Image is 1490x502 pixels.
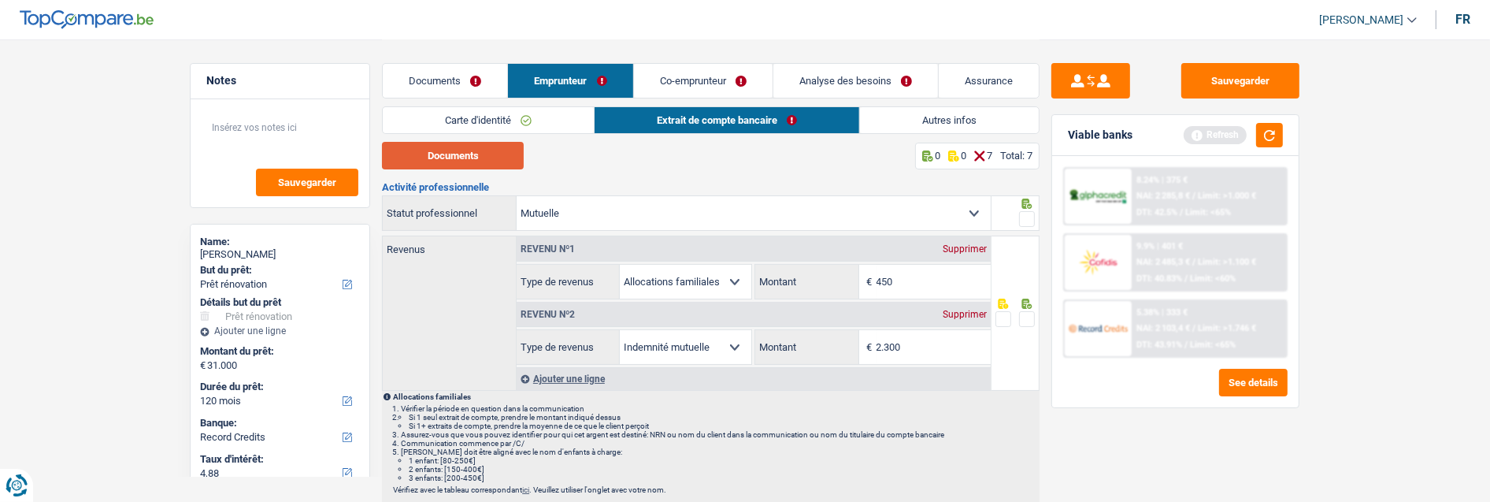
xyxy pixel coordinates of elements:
a: Co-emprunteur [634,64,773,98]
div: 5.38% | 333 € [1136,307,1188,318]
span: Limit: >1.100 € [1198,257,1256,267]
label: Montant du prêt: [200,345,357,358]
a: Analyse des besoins [773,64,938,98]
img: Cofidis [1069,247,1127,277]
span: Limit: <65% [1185,207,1231,218]
p: Vérifiez avec le tableau correspondant . Veuillez utiliser l'onglet avec votre nom. [393,485,1038,494]
div: 8.24% | 375 € [1136,175,1188,185]
img: TopCompare Logo [20,10,154,29]
span: NAI: 2 485,3 € [1136,257,1190,267]
span: Sauvegarder [278,177,336,188]
span: / [1184,340,1188,350]
div: 9.9% | 401 € [1136,241,1183,251]
a: Documents [383,64,507,98]
div: fr [1455,12,1470,27]
img: AlphaCredit [1069,188,1127,206]
button: Sauvegarder [256,169,358,196]
label: Montant [755,330,858,364]
span: € [859,330,877,364]
label: Type de revenus [517,265,620,299]
span: Limit: >1.000 € [1198,191,1256,201]
span: DTI: 42.5% [1136,207,1177,218]
li: Si 1+ extraits de compte, prendre la moyenne de ce que le client perçoit [409,422,1038,430]
label: Montant [755,265,858,299]
a: [PERSON_NAME] [1307,7,1417,33]
div: Supprimer [939,244,991,254]
a: Assurance [939,64,1039,98]
span: / [1192,323,1195,333]
li: Communication commence par /C/ [401,439,1038,448]
a: Carte d'identité [383,107,594,133]
span: / [1180,207,1183,218]
div: Name: [200,236,360,248]
span: / [1184,273,1188,284]
div: Viable banks [1068,128,1132,142]
div: Refresh [1184,126,1247,143]
span: / [1192,257,1195,267]
label: Revenus [383,236,516,255]
label: Taux d'intérêt: [200,453,357,466]
div: Supprimer [939,310,991,319]
span: Limit: >1.746 € [1198,323,1256,333]
li: 2 enfants: [150-400€] [409,465,1038,474]
label: Type de revenus [517,330,620,364]
div: Ajouter une ligne [200,325,360,337]
span: DTI: 43.91% [1136,340,1182,350]
span: / [1192,191,1195,201]
span: € [200,359,206,372]
label: Statut professionnel [383,196,517,230]
img: Record Credits [1069,314,1127,343]
span: NAI: 2 103,4 € [1136,323,1190,333]
span: NAI: 2 285,8 € [1136,191,1190,201]
li: Si 1 seul extrait de compte, prendre le montant indiqué dessus [409,413,1038,422]
p: Allocations familiales [393,392,1038,401]
a: ici [522,485,529,494]
div: Total: 7 [1000,150,1032,162]
label: Durée du prêt: [200,381,357,393]
label: Banque: [200,417,357,429]
li: 1 enfant: [80-250€] [409,456,1038,465]
a: Extrait de compte bancaire [595,107,859,133]
span: Limit: <65% [1190,340,1236,350]
li: Assurez-vous que vous pouvez identifier pour qui cet argent est destiné: NRN ou nom du client dan... [401,430,1038,439]
div: [PERSON_NAME] [200,248,360,261]
h3: Activité professionnelle [382,182,1040,192]
p: 7 [987,150,992,162]
li: Vérifier la période en question dans la communication [401,404,1038,413]
a: Autres infos [860,107,1039,133]
button: Sauvegarder [1181,63,1299,99]
p: 0 [935,150,940,162]
p: 0 [961,150,966,162]
span: DTI: 40.83% [1136,273,1182,284]
li: [PERSON_NAME] doit être aligné avec le nom d'enfants à charge: [401,448,1038,482]
div: Revenu nº1 [517,244,579,254]
div: Revenu nº2 [517,310,579,319]
span: € [859,265,877,299]
a: Emprunteur [508,64,632,98]
li: 3 enfants: [200-450€] [409,474,1038,482]
h5: Notes [206,74,354,87]
div: Détails but du prêt [200,296,360,309]
button: See details [1219,369,1288,396]
button: Documents [382,142,524,169]
span: [PERSON_NAME] [1319,13,1403,27]
span: Limit: <60% [1190,273,1236,284]
label: But du prêt: [200,264,357,277]
div: Ajouter une ligne [517,367,991,390]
